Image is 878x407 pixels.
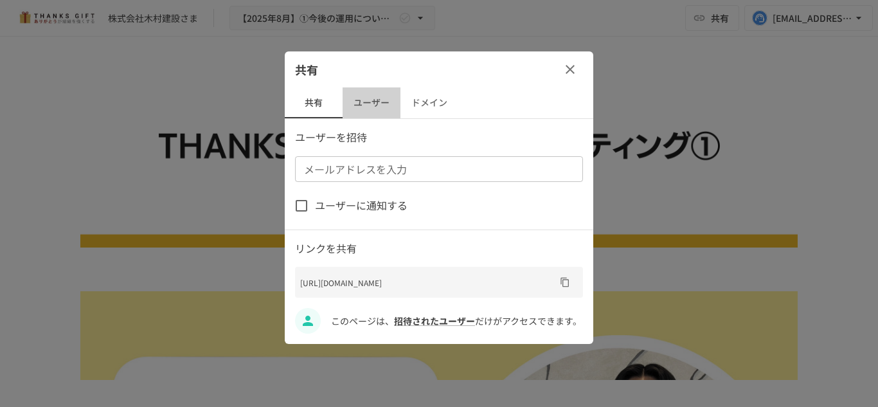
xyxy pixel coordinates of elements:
p: ユーザーを招待 [295,129,583,146]
button: URLをコピー [555,272,575,293]
div: 共有 [285,51,593,87]
a: 招待されたユーザー [394,314,475,327]
p: [URL][DOMAIN_NAME] [300,276,555,289]
p: このページは、 だけがアクセスできます。 [331,314,583,328]
span: ユーザーに通知する [315,197,408,214]
button: ドメイン [400,87,458,118]
button: ユーザー [343,87,400,118]
p: リンクを共有 [295,240,583,257]
button: 共有 [285,87,343,118]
